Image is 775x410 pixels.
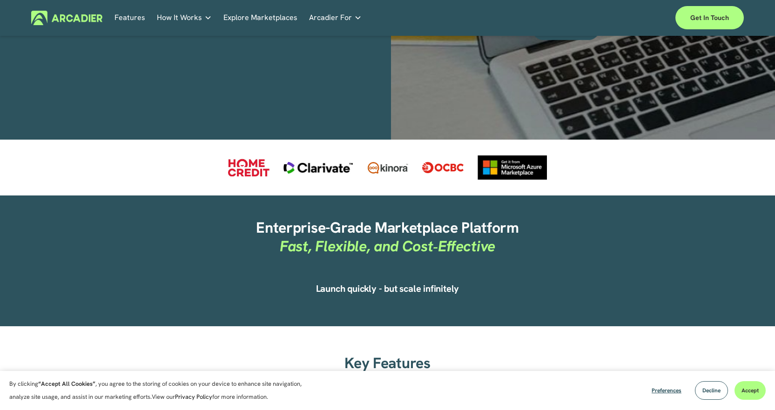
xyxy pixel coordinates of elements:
[223,11,297,25] a: Explore Marketplaces
[695,381,728,400] button: Decline
[309,11,362,25] a: folder dropdown
[702,387,721,394] span: Decline
[9,377,312,403] p: By clicking , you agree to the storing of cookies on your device to enhance site navigation, anal...
[157,11,202,24] span: How It Works
[645,381,688,400] button: Preferences
[344,353,430,373] strong: Key Features
[256,218,519,237] strong: Enterprise-Grade Marketplace Platform
[728,365,775,410] iframe: Chat Widget
[157,11,212,25] a: folder dropdown
[675,6,744,29] a: Get in touch
[38,380,95,388] strong: “Accept All Cookies”
[115,11,145,25] a: Features
[280,236,495,256] em: Fast, Flexible, and Cost‑Effective
[316,282,459,295] strong: Launch quickly - but scale infinitely
[175,393,212,401] a: Privacy Policy
[652,387,681,394] span: Preferences
[309,11,352,24] span: Arcadier For
[31,11,102,25] img: Arcadier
